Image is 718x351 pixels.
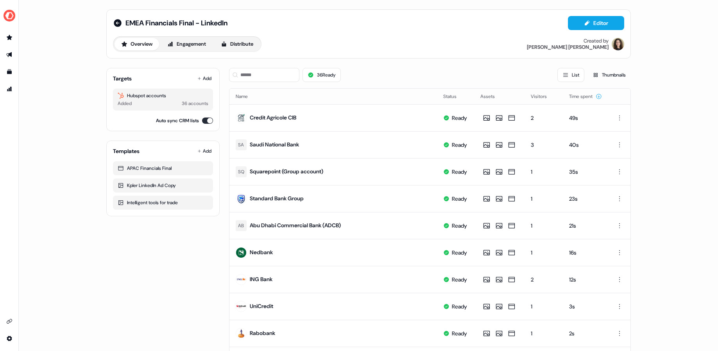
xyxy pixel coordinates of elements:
[3,31,16,44] a: Go to prospects
[452,195,467,203] div: Ready
[196,73,213,84] button: Add
[250,276,272,283] a: ING Bank
[452,114,467,122] div: Ready
[531,330,557,337] p: 1
[196,146,213,157] button: Add
[569,303,602,310] p: 3s
[569,141,602,149] p: 40s
[214,38,260,50] button: Distribute
[569,249,602,257] p: 16s
[3,48,16,61] a: Go to outbound experience
[531,303,557,310] p: 1
[569,222,602,230] p: 21s
[531,249,557,257] p: 1
[161,38,213,50] button: Engagement
[531,222,557,230] p: 1
[569,114,602,122] p: 49s
[474,89,525,104] th: Assets
[527,44,609,50] div: [PERSON_NAME] [PERSON_NAME]
[452,249,467,257] div: Ready
[531,195,557,203] p: 1
[156,117,199,125] label: Auto sync CRM lists
[569,330,602,337] p: 2s
[569,89,602,103] button: Time spent
[118,100,132,107] div: Added
[250,330,275,337] a: Rabobank
[452,303,467,310] div: Ready
[118,182,208,189] div: Kpler LinkedIn Ad Copy
[452,168,467,176] div: Ready
[115,38,159,50] button: Overview
[531,89,556,103] button: Visitors
[587,68,631,82] button: Thumbnails
[113,147,140,155] div: Templates
[557,68,584,82] button: List
[452,276,467,283] div: Ready
[569,168,602,176] p: 35s
[531,141,557,149] p: 3
[238,222,244,230] div: AB
[612,38,624,50] img: Alexandra
[3,332,16,345] a: Go to integrations
[182,100,208,107] div: 36 accounts
[569,276,602,283] p: 12s
[531,114,557,122] p: 2
[3,66,16,78] a: Go to templates
[568,20,624,28] a: Editor
[3,83,16,95] a: Go to attribution
[238,168,244,176] div: SQ
[250,303,273,310] a: UniCredit
[452,141,467,149] div: Ready
[443,89,466,103] button: Status
[125,18,227,28] span: EMEA Financials Final - LinkedIn
[452,330,467,337] div: Ready
[531,168,557,176] p: 1
[118,199,208,207] div: Intelligent tools for trade
[250,114,296,121] a: Credit Agricole CIB
[568,16,624,30] button: Editor
[113,75,132,82] div: Targets
[569,195,602,203] p: 23s
[250,168,323,175] a: Squarepoint (Group account)
[118,92,208,100] div: Hubspot accounts
[250,141,299,148] a: Saudi National Bank
[236,89,257,103] button: Name
[118,164,208,172] div: APAC Financials Final
[250,195,304,202] a: Standard Bank Group
[584,38,609,44] div: Created by
[303,68,341,82] button: 36Ready
[452,222,467,230] div: Ready
[531,276,557,283] p: 2
[238,141,244,149] div: SA
[250,249,273,256] a: Nedbank
[3,315,16,328] a: Go to integrations
[250,222,341,229] a: Abu Dhabi Commercial Bank (ADCB)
